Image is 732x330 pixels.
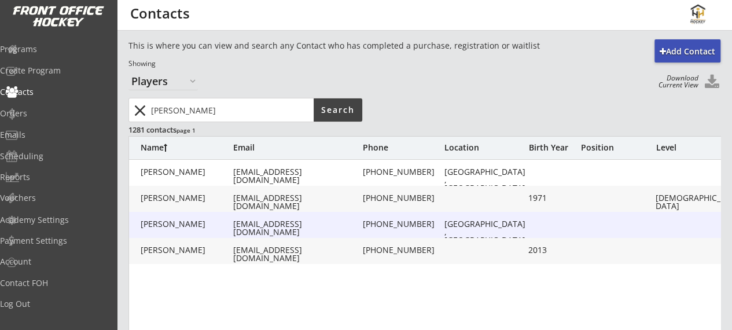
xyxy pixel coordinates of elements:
[363,246,444,254] div: [PHONE_NUMBER]
[653,75,698,89] div: Download Current View
[363,194,444,202] div: [PHONE_NUMBER]
[233,168,361,184] div: [EMAIL_ADDRESS][DOMAIN_NAME]
[141,168,233,176] div: [PERSON_NAME]
[233,194,361,210] div: [EMAIL_ADDRESS][DOMAIN_NAME]
[128,124,361,135] div: 1281 contacts
[141,220,233,228] div: [PERSON_NAME]
[528,194,575,202] div: 1971
[149,98,314,122] input: Type here...
[128,59,616,69] div: Showing
[176,126,196,134] font: page 1
[444,220,525,244] div: [GEOGRAPHIC_DATA], [GEOGRAPHIC_DATA]
[363,220,444,228] div: [PHONE_NUMBER]
[580,144,650,152] div: Position
[703,75,720,90] button: Click to download all Contacts. Your browser settings may try to block it, check your security se...
[528,246,575,254] div: 2013
[233,220,361,236] div: [EMAIL_ADDRESS][DOMAIN_NAME]
[130,101,149,120] button: close
[141,144,233,152] div: Name
[141,194,233,202] div: [PERSON_NAME]
[233,144,361,152] div: Email
[363,168,444,176] div: [PHONE_NUMBER]
[654,46,720,57] div: Add Contact
[363,144,444,152] div: Phone
[314,98,362,122] button: Search
[656,194,725,210] div: [DEMOGRAPHIC_DATA]
[233,246,361,262] div: [EMAIL_ADDRESS][DOMAIN_NAME]
[444,168,525,192] div: [GEOGRAPHIC_DATA], [GEOGRAPHIC_DATA]
[656,144,726,152] div: Level
[444,144,525,152] div: Location
[528,144,575,152] div: Birth Year
[128,40,616,52] div: This is where you can view and search any Contact who has completed a purchase, registration or w...
[141,246,233,254] div: [PERSON_NAME]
